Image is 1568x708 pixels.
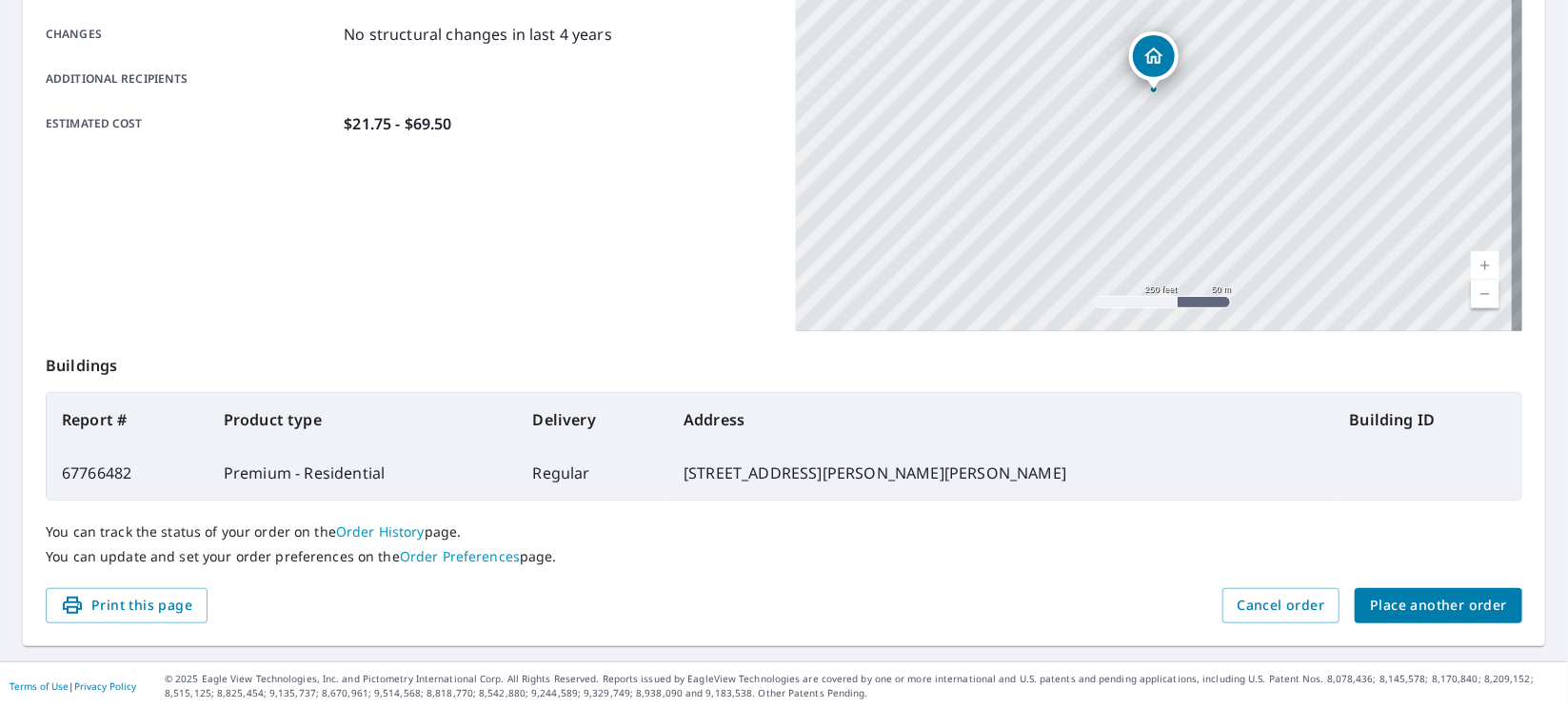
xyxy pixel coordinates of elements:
[46,70,336,88] p: Additional recipients
[10,680,136,692] p: |
[400,547,520,565] a: Order Preferences
[208,446,518,500] td: Premium - Residential
[208,393,518,446] th: Product type
[1355,588,1522,623] button: Place another order
[165,672,1558,700] p: © 2025 Eagle View Technologies, Inc. and Pictometry International Corp. All Rights Reserved. Repo...
[47,446,208,500] td: 67766482
[668,393,1335,446] th: Address
[336,522,425,541] a: Order History
[46,23,336,46] p: Changes
[10,679,69,693] a: Terms of Use
[668,446,1335,500] td: [STREET_ADDRESS][PERSON_NAME][PERSON_NAME]
[46,331,1522,392] p: Buildings
[61,594,192,618] span: Print this page
[1370,594,1507,618] span: Place another order
[1471,280,1499,308] a: Current Level 17, Zoom Out
[74,679,136,693] a: Privacy Policy
[46,588,208,623] button: Print this page
[344,112,451,135] p: $21.75 - $69.50
[1335,393,1521,446] th: Building ID
[1129,31,1179,90] div: Dropped pin, building 1, Residential property, 5501 Aaron Cir Lincoln, NE 68516
[46,523,1522,541] p: You can track the status of your order on the page.
[518,393,668,446] th: Delivery
[1471,251,1499,280] a: Current Level 17, Zoom In
[1238,594,1325,618] span: Cancel order
[1222,588,1340,623] button: Cancel order
[46,548,1522,565] p: You can update and set your order preferences on the page.
[47,393,208,446] th: Report #
[518,446,668,500] td: Regular
[344,23,612,46] p: No structural changes in last 4 years
[46,112,336,135] p: Estimated cost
